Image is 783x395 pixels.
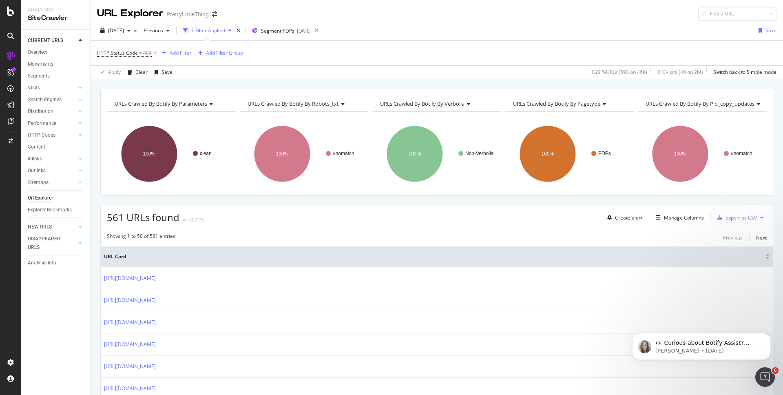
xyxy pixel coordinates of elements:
[140,24,173,37] button: Previous
[28,72,84,80] a: Segments
[212,11,217,17] div: arrow-right-arrow-left
[28,131,76,140] a: HTTP Codes
[297,27,312,34] div: [DATE]
[638,118,767,189] svg: A chart.
[28,194,53,202] div: Url Explorer
[183,219,186,221] img: Equal
[104,296,156,304] a: [URL][DOMAIN_NAME]
[28,36,76,45] a: CURRENT URLS
[134,27,140,34] span: vs
[28,84,40,92] div: Visits
[725,214,757,221] div: Export as CSV
[151,66,173,79] button: Save
[28,259,56,267] div: Analysis Info
[28,166,76,175] a: Outlinks
[513,100,600,107] span: URLs Crawled By Botify By pagetype
[28,206,84,214] a: Explorer Bookmarks
[511,97,627,110] h4: URLs Crawled By Botify By pagetype
[664,214,704,221] div: Manage Columns
[710,66,776,79] button: Switch back to Simple mode
[249,24,312,37] button: Segment:PDPs[DATE]
[170,49,191,56] div: Add Filter
[652,213,704,222] button: Manage Columns
[28,84,76,92] a: Visits
[28,194,84,202] a: Url Explorer
[104,274,156,282] a: [URL][DOMAIN_NAME]
[28,178,76,187] a: Sitemaps
[28,155,76,163] a: Inlinks
[140,27,163,34] span: Previous
[28,119,76,128] a: Performance
[646,100,754,107] span: URLs Crawled By Botify By plp_copy_updates
[240,118,369,189] svg: A chart.
[108,27,124,34] span: 2025 Aug. 1st
[28,13,84,23] div: SiteCrawler
[113,97,228,110] h4: URLs Crawled By Botify By parameters
[372,118,501,189] svg: A chart.
[104,318,156,326] a: [URL][DOMAIN_NAME]
[180,24,235,37] button: 1 Filter Applied
[28,143,45,151] div: Content
[620,316,783,373] iframe: Intercom notifications message
[276,151,288,157] text: 100%
[409,151,421,157] text: 100%
[591,69,647,75] div: 1.29 % URLs ( 593 on 46K )
[195,48,243,58] button: Add Filter Group
[104,362,156,371] a: [URL][DOMAIN_NAME]
[723,234,743,241] div: Previous
[115,100,207,107] span: URLs Crawled By Botify By parameters
[28,36,63,45] div: CURRENT URLS
[28,107,53,116] div: Distribution
[28,178,49,187] div: Sitemaps
[723,233,743,242] button: Previous
[97,49,138,56] span: HTTP Status Code
[104,340,156,348] a: [URL][DOMAIN_NAME]
[246,97,361,110] h4: URLs Crawled By Botify By robots_txt
[28,48,84,57] a: Overview
[108,69,121,75] div: Apply
[139,49,142,56] span: =
[159,48,191,58] button: Add Filter
[505,118,634,189] svg: A chart.
[261,27,294,34] span: Segment: PDPs
[28,60,84,69] a: Movements
[380,100,464,107] span: URLs Crawled By Botify By verbolia
[188,216,204,223] div: +0.71%
[104,384,156,393] a: [URL][DOMAIN_NAME]
[541,151,554,157] text: 100%
[104,253,763,260] span: URL Card
[598,151,611,156] text: PDPs
[97,24,134,37] button: [DATE]
[615,214,642,221] div: Create alert
[135,69,148,75] div: Clear
[28,7,84,13] div: Analytics
[755,24,776,37] button: Save
[28,166,46,175] div: Outlinks
[755,367,775,387] iframe: Intercom live chat
[235,27,242,35] div: times
[28,95,62,104] div: Search Engines
[28,223,76,231] a: NEW URLS
[28,60,53,69] div: Movements
[143,151,156,157] text: 100%
[333,151,354,156] text: #nomatch
[756,233,767,242] button: Next
[28,107,76,116] a: Distribution
[731,151,752,156] text: #nomatch
[248,100,339,107] span: URLs Crawled By Botify By robots_txt
[143,47,152,59] span: 404
[124,66,148,79] button: Clear
[378,97,494,110] h4: URLs Crawled By Botify By verbolia
[161,69,173,75] div: Save
[713,69,776,75] div: Switch back to Simple mode
[28,235,69,252] div: DISAPPEARED URLS
[107,211,179,224] span: 561 URLs found
[28,259,84,267] a: Analysis Info
[28,155,42,163] div: Inlinks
